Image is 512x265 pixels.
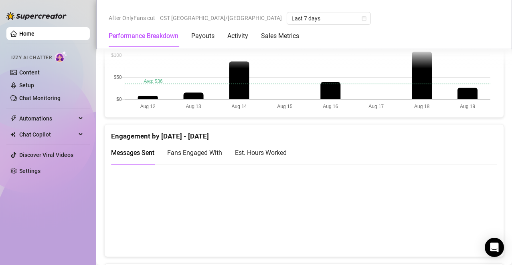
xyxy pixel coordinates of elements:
img: logo-BBDzfeDw.svg [6,12,67,20]
div: Performance Breakdown [109,31,178,41]
span: After OnlyFans cut [109,12,155,24]
span: Fans Engaged With [167,149,222,157]
span: Messages Sent [111,149,154,157]
a: Setup [19,82,34,88]
a: Discover Viral Videos [19,152,73,158]
img: Chat Copilot [10,132,16,137]
a: Content [19,69,40,76]
span: CST [GEOGRAPHIC_DATA]/[GEOGRAPHIC_DATA] [160,12,282,24]
div: Payouts [191,31,215,41]
a: Home [19,30,34,37]
img: AI Chatter [55,51,67,62]
span: Last 7 days [291,12,366,24]
div: Open Intercom Messenger [485,238,504,257]
span: Izzy AI Chatter [11,54,52,62]
span: Chat Copilot [19,128,76,141]
span: calendar [362,16,366,21]
div: Sales Metrics [261,31,299,41]
span: thunderbolt [10,115,17,122]
span: Automations [19,112,76,125]
a: Chat Monitoring [19,95,61,101]
a: Settings [19,168,40,174]
div: Activity [227,31,248,41]
div: Engagement by [DATE] - [DATE] [111,124,497,142]
div: Est. Hours Worked [235,148,287,158]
